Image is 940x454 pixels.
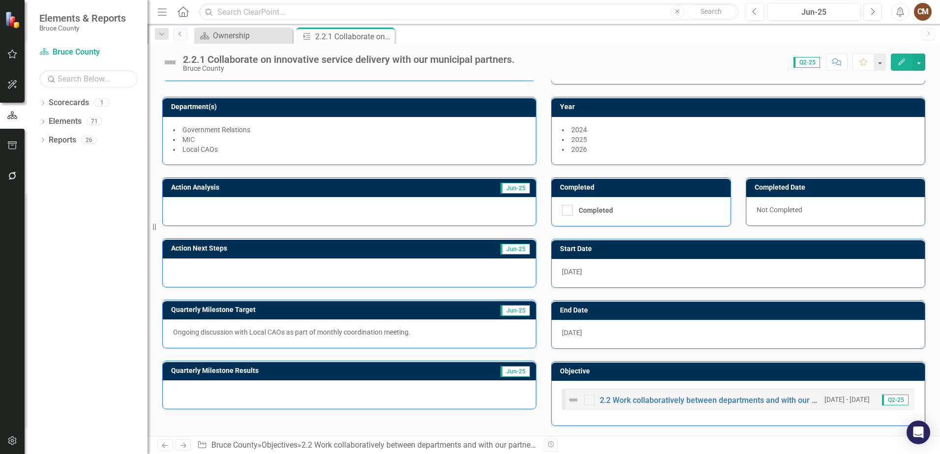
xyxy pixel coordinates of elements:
span: Local CAOs [182,145,218,153]
a: 2.2 Work collaboratively between departments and with our partners on integration and continuum o... [301,440,715,450]
a: Elements [49,116,82,127]
a: Objectives [262,440,297,450]
span: Q2-25 [882,395,909,405]
span: Jun-25 [500,305,530,316]
h3: Completed Date [755,184,920,191]
input: Search ClearPoint... [199,3,738,21]
small: [DATE] - [DATE] [824,395,870,404]
span: 2024 [571,126,587,134]
span: Jun-25 [500,183,530,194]
p: Ongoing discussion with Local CAOs as part of monthly coordination meeting. [173,327,526,337]
div: 2.2.1 Collaborate on innovative service delivery with our municipal partners. [183,54,515,65]
h3: Action Analysis [171,184,391,191]
span: [DATE] [562,268,582,276]
a: Scorecards [49,97,89,109]
div: 71 [87,117,102,126]
span: Jun-25 [500,244,530,255]
img: Not Defined [567,394,579,406]
h3: Action Next Steps [171,245,404,252]
img: Not Defined [162,55,178,70]
button: CM [914,3,932,21]
div: 26 [81,136,97,144]
a: Bruce County [211,440,258,450]
span: Elements & Reports [39,12,126,24]
div: 1 [94,99,110,107]
div: Ownership [213,29,290,42]
div: Open Intercom Messenger [907,421,930,444]
input: Search Below... [39,70,138,87]
div: » » » [197,440,536,451]
a: Bruce County [39,47,138,58]
span: Jun-25 [500,366,530,377]
span: 2025 [571,136,587,143]
span: Search [701,7,722,15]
small: Bruce County [39,24,126,32]
span: Government Relations [182,126,250,134]
h3: End Date [560,307,920,314]
button: Jun-25 [767,3,861,21]
h3: Objective [560,368,920,375]
button: Search [687,5,736,19]
span: MIC [182,136,195,143]
h3: Start Date [560,245,920,253]
h3: Department(s) [171,103,531,111]
span: [DATE] [562,329,582,337]
div: 2.2.1 Collaborate on innovative service delivery with our municipal partners. [315,30,392,43]
img: ClearPoint Strategy [5,11,22,28]
h3: Completed [560,184,726,191]
span: 2026 [571,145,587,153]
h3: Quarterly Milestone Target [171,306,436,313]
div: Jun-25 [770,6,857,18]
h3: Year [560,103,920,111]
a: Ownership [197,29,290,42]
div: Not Completed [746,197,925,226]
a: Reports [49,135,76,146]
h3: Quarterly Milestone Results [171,367,438,374]
div: Bruce County [183,65,515,72]
span: Q2-25 [793,57,820,68]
